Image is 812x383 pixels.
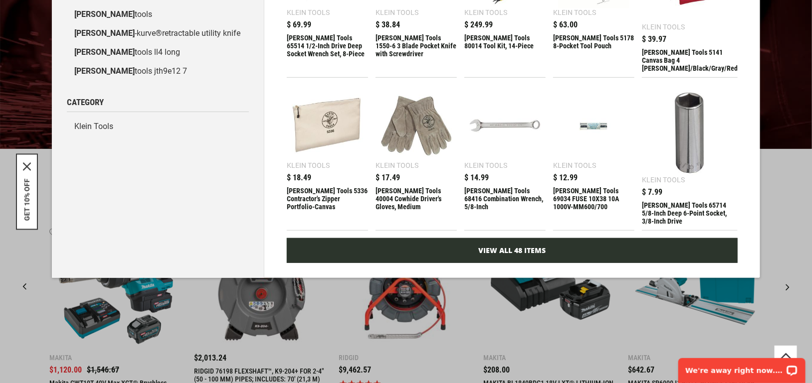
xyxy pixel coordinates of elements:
[647,90,733,176] img: Klein Tools 65714 5/8-Inch Deep 6-Point Socket, 3/8-Inch Drive
[642,35,666,43] span: $ 39.97
[287,34,368,58] div: Klein Tools 65514 1/2-Inch Drive Deep Socket Wrench Set, 8-Piece
[464,162,507,169] div: Klein Tools
[381,90,452,161] img: Klein Tools 40004 Cowhide Driver's Gloves, Medium
[553,162,596,169] div: Klein Tools
[74,28,135,38] b: [PERSON_NAME]
[287,174,311,182] span: $ 18.49
[74,47,135,57] b: [PERSON_NAME]
[376,21,400,29] span: $ 38.84
[74,66,135,76] b: [PERSON_NAME]
[376,9,418,16] div: Klein Tools
[23,178,31,221] button: GET 10% OFF
[642,23,685,30] div: Klein Tools
[553,85,634,216] a: Klein Tools 69034 FUSE 10X38 10A 1000V-MM600/700 Klein Tools $ 12.99 [PERSON_NAME] Tools 69034 FU...
[287,238,738,263] a: View All 48 Items
[67,43,249,62] a: [PERSON_NAME]tools ll4 long
[553,34,634,58] div: Klein Tools 5178 8-Pocket Tool Pouch
[553,9,596,16] div: Klein Tools
[553,187,634,211] div: Klein Tools 69034 FUSE 10X38 10A 1000V-MM600/700
[464,21,493,29] span: $ 249.99
[469,90,541,161] img: Klein Tools 68416 Combination Wrench, 5/8-Inch
[464,9,507,16] div: Klein Tools
[67,5,249,24] a: [PERSON_NAME]tools
[287,85,368,216] a: Klein Tools 5336 Contractor's Zipper Portfolio-Canvas Klein Tools $ 18.49 [PERSON_NAME] Tools 533...
[287,162,330,169] div: Klein Tools
[464,187,546,211] div: Klein Tools 68416 Combination Wrench, 5/8-Inch
[287,21,311,29] span: $ 69.99
[558,90,629,161] img: Klein Tools 69034 FUSE 10X38 10A 1000V-MM600/700
[23,162,31,170] svg: close icon
[67,98,104,107] span: Category
[74,9,135,19] b: [PERSON_NAME]
[464,34,546,58] div: Klein Tools 80014 Tool Kit, 14-Piece
[376,34,457,58] div: Klein Tools 1550-6 3 Blade Pocket Knife with Screwdriver
[376,85,457,216] a: Klein Tools 40004 Cowhide Driver's Gloves, Medium Klein Tools $ 17.49 [PERSON_NAME] Tools 40004 C...
[287,187,368,211] div: Klein Tools 5336 Contractor's Zipper Portfolio-Canvas
[642,176,685,183] div: Klein Tools
[642,201,738,225] div: Klein Tools 65714 5/8-Inch Deep 6-Point Socket, 3/8-Inch Drive
[23,162,31,170] button: Close
[464,85,546,216] a: Klein Tools 68416 Combination Wrench, 5/8-Inch Klein Tools $ 14.99 [PERSON_NAME] Tools 68416 Comb...
[642,85,738,230] a: Klein Tools 65714 5/8-Inch Deep 6-Point Socket, 3/8-Inch Drive Klein Tools $ 7.99 [PERSON_NAME] T...
[376,187,457,211] div: Klein Tools 40004 Cowhide Driver's Gloves, Medium
[67,24,249,43] a: [PERSON_NAME]-kurve®retractable utility knife
[553,21,578,29] span: $ 63.00
[672,352,812,383] iframe: LiveChat chat widget
[642,48,738,72] div: Klein Tools 5141 Canvas Bag 4 Pk Brown/Black/Gray/Red
[553,174,578,182] span: $ 12.99
[67,62,249,81] a: [PERSON_NAME]tools jth9e12 7
[67,117,249,136] a: Klein Tools
[287,9,330,16] div: Klein Tools
[642,188,662,196] span: $ 7.99
[376,162,418,169] div: Klein Tools
[376,174,400,182] span: $ 17.49
[292,90,363,161] img: Klein Tools 5336 Contractor's Zipper Portfolio-Canvas
[464,174,489,182] span: $ 14.99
